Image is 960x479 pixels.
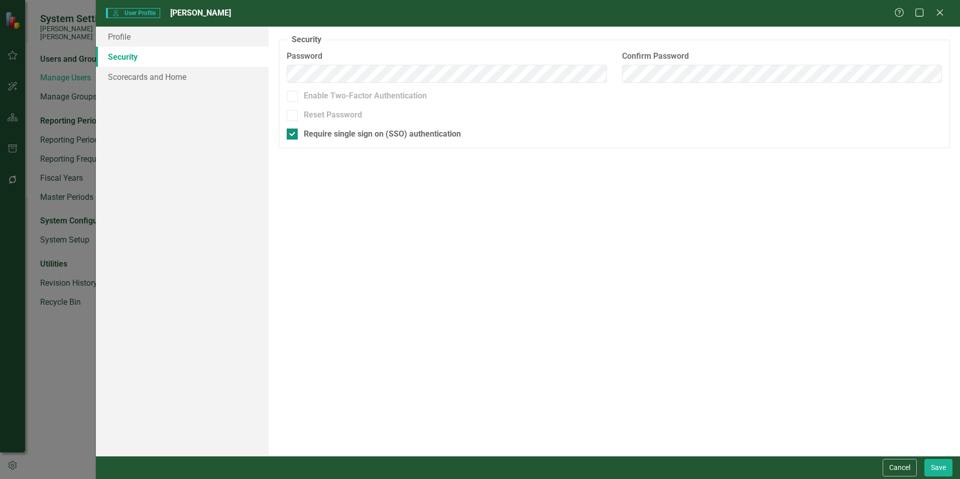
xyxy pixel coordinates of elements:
label: Password [287,51,607,62]
span: User Profile [106,8,160,18]
div: Require single sign on (SSO) authentication [304,129,461,140]
a: Security [96,47,269,67]
div: Reset Password [304,109,362,121]
span: [PERSON_NAME] [170,8,231,18]
legend: Security [287,34,326,46]
button: Cancel [883,459,917,476]
label: Confirm Password [622,51,942,62]
div: Enable Two-Factor Authentication [304,90,427,102]
a: Profile [96,27,269,47]
a: Scorecards and Home [96,67,269,87]
button: Save [924,459,952,476]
